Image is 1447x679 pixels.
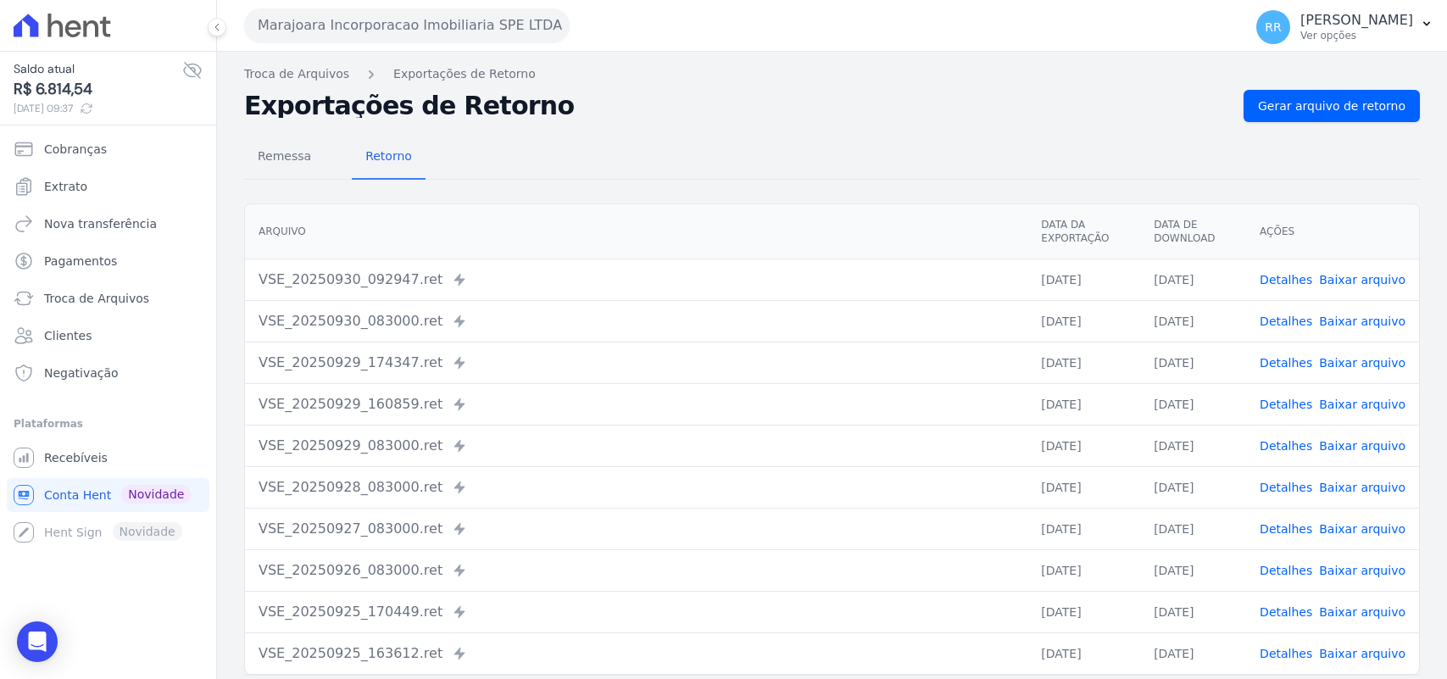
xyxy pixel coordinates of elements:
[1027,591,1140,632] td: [DATE]
[244,8,570,42] button: Marajoara Incorporacao Imobiliaria SPE LTDA
[44,141,107,158] span: Cobranças
[259,643,1014,664] div: VSE_20250925_163612.ret
[1140,300,1246,342] td: [DATE]
[355,139,422,173] span: Retorno
[1027,259,1140,300] td: [DATE]
[7,244,209,278] a: Pagamentos
[1027,549,1140,591] td: [DATE]
[244,65,349,83] a: Troca de Arquivos
[1140,549,1246,591] td: [DATE]
[1319,273,1405,287] a: Baixar arquivo
[244,136,325,180] a: Remessa
[1319,481,1405,494] a: Baixar arquivo
[259,394,1014,415] div: VSE_20250929_160859.ret
[1260,439,1312,453] a: Detalhes
[1260,522,1312,536] a: Detalhes
[44,253,117,270] span: Pagamentos
[44,327,92,344] span: Clientes
[1140,342,1246,383] td: [DATE]
[14,414,203,434] div: Plataformas
[1140,591,1246,632] td: [DATE]
[1027,508,1140,549] td: [DATE]
[7,170,209,203] a: Extrato
[1260,273,1312,287] a: Detalhes
[1319,522,1405,536] a: Baixar arquivo
[248,139,321,173] span: Remessa
[259,353,1014,373] div: VSE_20250929_174347.ret
[14,101,182,116] span: [DATE] 09:37
[7,478,209,512] a: Conta Hent Novidade
[44,365,119,381] span: Negativação
[14,78,182,101] span: R$ 6.814,54
[1243,3,1447,51] button: RR [PERSON_NAME] Ver opções
[44,178,87,195] span: Extrato
[1265,21,1281,33] span: RR
[1027,425,1140,466] td: [DATE]
[44,449,108,466] span: Recebíveis
[7,132,209,166] a: Cobranças
[1244,90,1420,122] a: Gerar arquivo de retorno
[259,436,1014,456] div: VSE_20250929_083000.ret
[7,356,209,390] a: Negativação
[1319,647,1405,660] a: Baixar arquivo
[14,132,203,549] nav: Sidebar
[1140,632,1246,674] td: [DATE]
[1027,300,1140,342] td: [DATE]
[7,319,209,353] a: Clientes
[44,487,111,504] span: Conta Hent
[259,477,1014,498] div: VSE_20250928_083000.ret
[1260,314,1312,328] a: Detalhes
[44,215,157,232] span: Nova transferência
[259,602,1014,622] div: VSE_20250925_170449.ret
[1140,259,1246,300] td: [DATE]
[1319,439,1405,453] a: Baixar arquivo
[7,441,209,475] a: Recebíveis
[1258,97,1405,114] span: Gerar arquivo de retorno
[244,65,1420,83] nav: Breadcrumb
[1319,356,1405,370] a: Baixar arquivo
[1319,564,1405,577] a: Baixar arquivo
[17,621,58,662] div: Open Intercom Messenger
[1027,466,1140,508] td: [DATE]
[1260,356,1312,370] a: Detalhes
[259,560,1014,581] div: VSE_20250926_083000.ret
[1260,647,1312,660] a: Detalhes
[1027,342,1140,383] td: [DATE]
[1319,314,1405,328] a: Baixar arquivo
[1140,466,1246,508] td: [DATE]
[1300,12,1413,29] p: [PERSON_NAME]
[1140,508,1246,549] td: [DATE]
[259,311,1014,331] div: VSE_20250930_083000.ret
[244,94,1230,118] h2: Exportações de Retorno
[1027,204,1140,259] th: Data da Exportação
[259,270,1014,290] div: VSE_20250930_092947.ret
[1027,632,1140,674] td: [DATE]
[1260,564,1312,577] a: Detalhes
[1319,398,1405,411] a: Baixar arquivo
[1140,204,1246,259] th: Data de Download
[1260,605,1312,619] a: Detalhes
[1300,29,1413,42] p: Ver opções
[121,485,191,504] span: Novidade
[245,204,1027,259] th: Arquivo
[259,519,1014,539] div: VSE_20250927_083000.ret
[7,207,209,241] a: Nova transferência
[1027,383,1140,425] td: [DATE]
[7,281,209,315] a: Troca de Arquivos
[14,60,182,78] span: Saldo atual
[393,65,536,83] a: Exportações de Retorno
[1260,481,1312,494] a: Detalhes
[1260,398,1312,411] a: Detalhes
[1246,204,1419,259] th: Ações
[1140,383,1246,425] td: [DATE]
[1319,605,1405,619] a: Baixar arquivo
[44,290,149,307] span: Troca de Arquivos
[1140,425,1246,466] td: [DATE]
[352,136,426,180] a: Retorno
